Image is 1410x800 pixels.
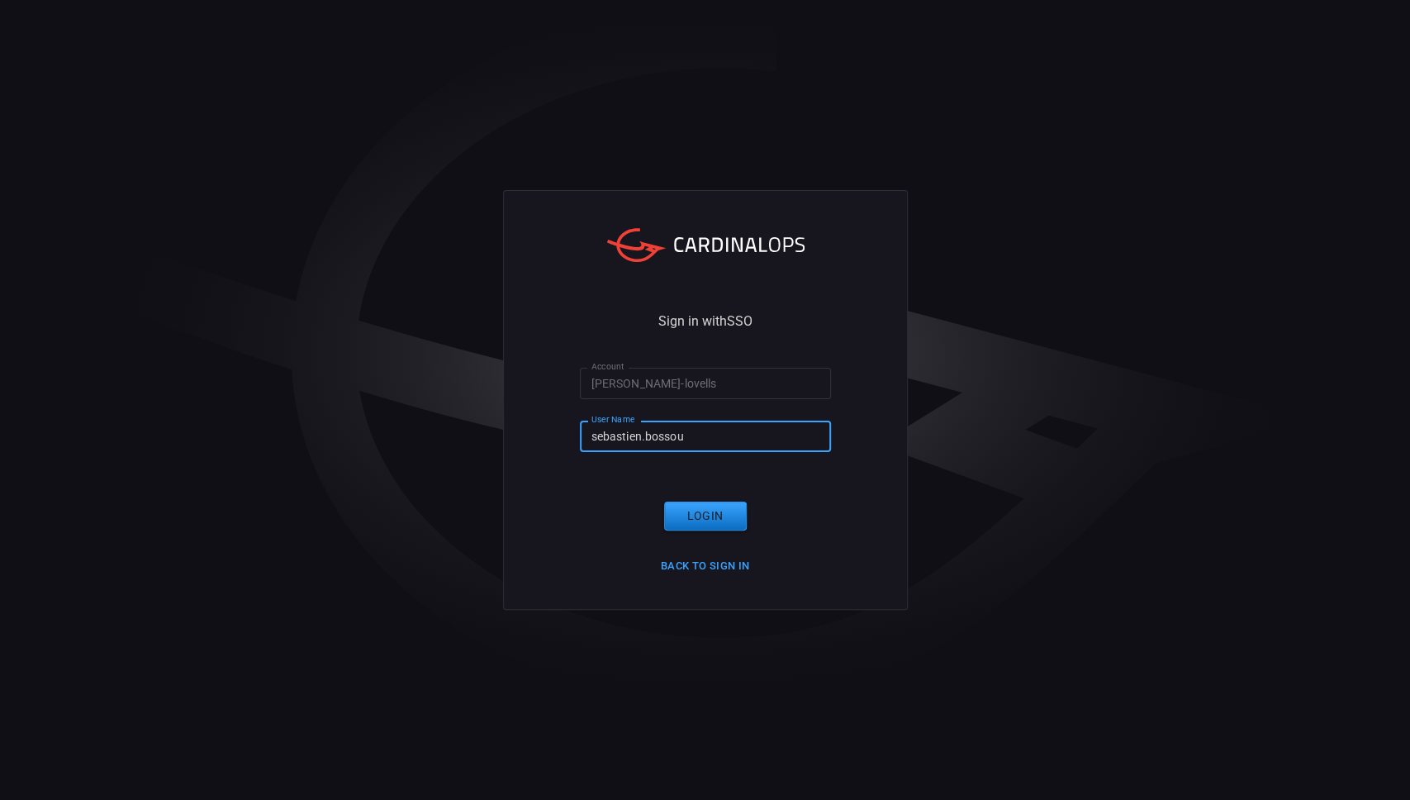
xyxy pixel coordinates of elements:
[651,554,760,579] button: Back to Sign in
[658,315,752,328] span: Sign in with SSO
[580,368,831,398] input: Type your account
[664,502,747,531] button: Login
[591,360,624,373] label: Account
[591,413,634,426] label: User Name
[580,421,831,451] input: Type your user name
